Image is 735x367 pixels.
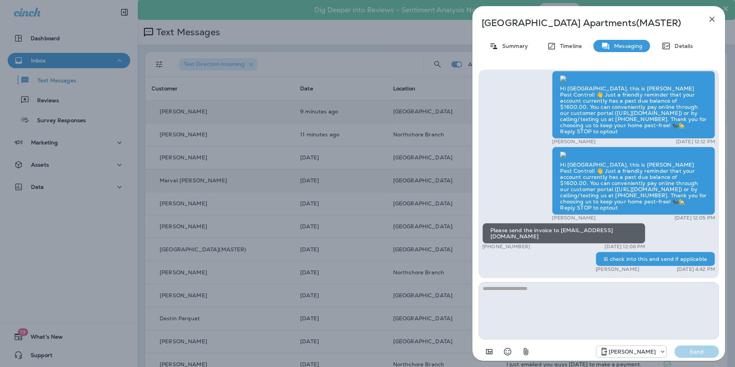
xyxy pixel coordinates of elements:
p: [GEOGRAPHIC_DATA] Apartments(MASTER) [482,18,691,28]
p: [DATE] 12:08 PM [604,244,645,250]
p: [PHONE_NUMBER] [482,244,530,250]
p: Messaging [610,43,642,49]
p: Summary [498,43,528,49]
p: [DATE] 4:42 PM [677,266,715,272]
p: [PERSON_NAME] [552,139,596,145]
button: Add in a premade template [482,344,497,359]
p: [DATE] 12:12 PM [676,139,715,145]
div: ill check into this and send if applicable [596,252,715,266]
p: [PERSON_NAME] [609,349,656,355]
p: Timeline [556,43,582,49]
div: +1 (504) 576-9603 [596,347,667,356]
img: twilio-download [560,152,566,158]
p: [PERSON_NAME] [596,266,639,272]
div: Please send the invoice to [EMAIL_ADDRESS][DOMAIN_NAME] [482,223,645,244]
p: [DATE] 12:05 PM [675,215,715,221]
img: twilio-download [560,75,566,82]
p: Details [671,43,693,49]
p: [PERSON_NAME] [552,215,596,221]
button: Select an emoji [500,344,515,359]
div: Hi [GEOGRAPHIC_DATA], this is [PERSON_NAME] Pest Control! 👋 Just a friendly reminder that your ac... [552,147,715,215]
div: Hi [GEOGRAPHIC_DATA], this is [PERSON_NAME] Pest Control! 👋 Just a friendly reminder that your ac... [552,71,715,139]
